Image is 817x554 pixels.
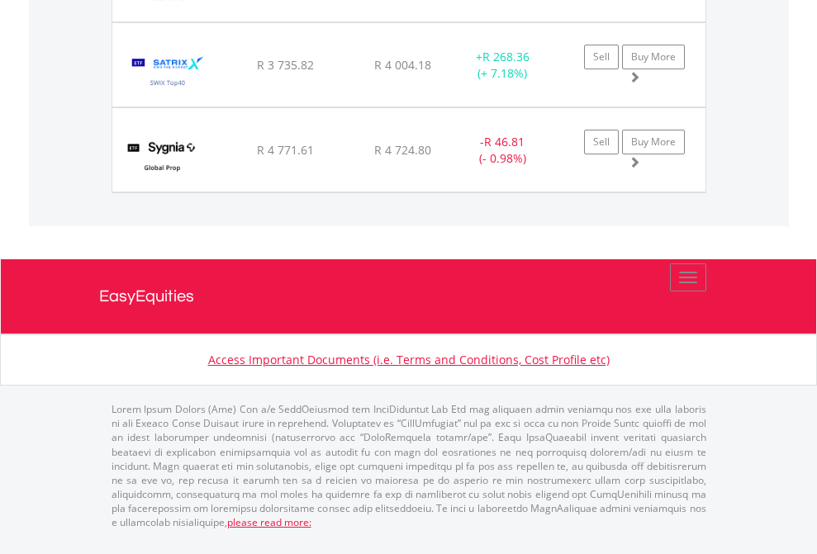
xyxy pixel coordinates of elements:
[622,130,685,154] a: Buy More
[484,134,525,149] span: R 46.81
[622,45,685,69] a: Buy More
[584,130,619,154] a: Sell
[227,515,311,529] a: please read more:
[451,49,554,82] div: + (+ 7.18%)
[451,134,554,167] div: - (- 0.98%)
[257,142,314,158] span: R 4 771.61
[121,44,216,102] img: TFSA.STXSWX.png
[208,352,610,367] a: Access Important Documents (i.e. Terms and Conditions, Cost Profile etc)
[121,129,204,187] img: TFSA.SYGP.png
[482,49,530,64] span: R 268.36
[374,57,431,73] span: R 4 004.18
[374,142,431,158] span: R 4 724.80
[112,402,706,529] p: Lorem Ipsum Dolors (Ame) Con a/e SeddOeiusmod tem InciDiduntut Lab Etd mag aliquaen admin veniamq...
[257,57,314,73] span: R 3 735.82
[584,45,619,69] a: Sell
[99,259,719,334] a: EasyEquities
